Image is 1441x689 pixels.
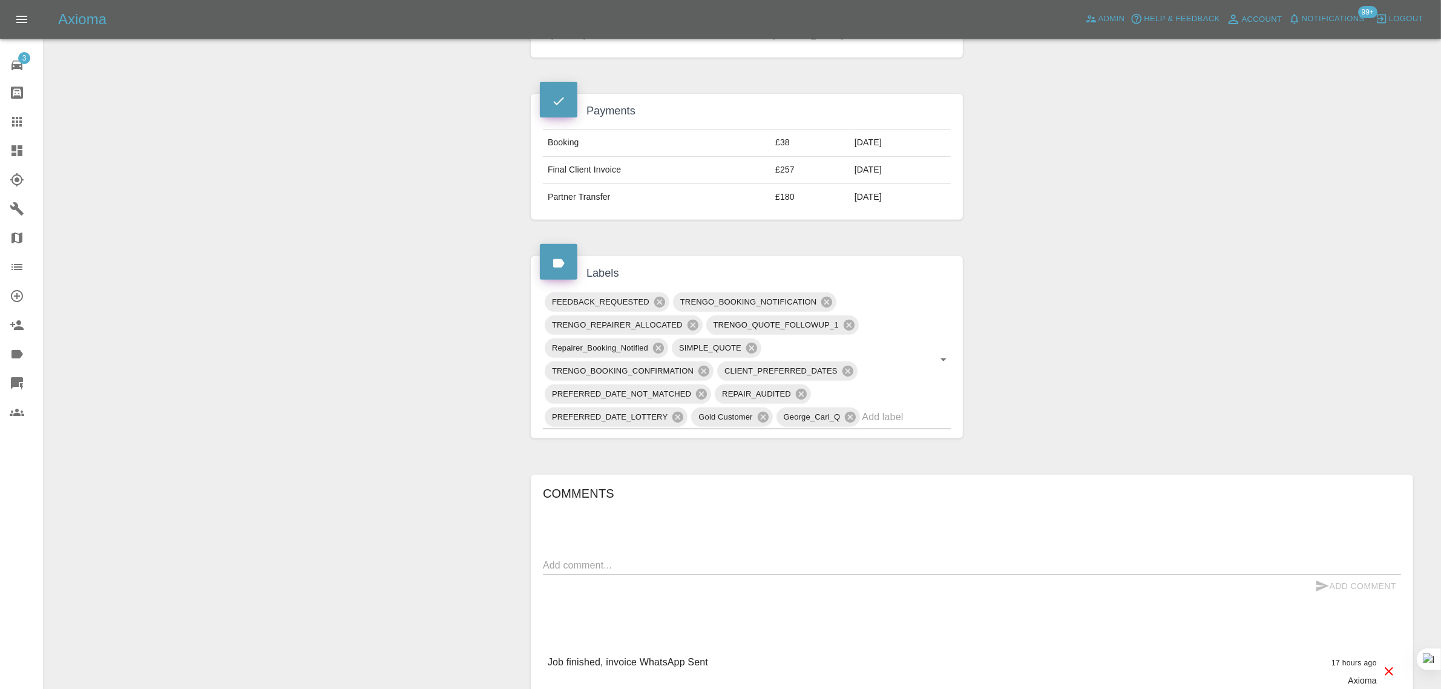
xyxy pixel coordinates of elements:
span: REPAIR_AUDITED [715,387,798,401]
span: Admin [1098,12,1125,26]
div: SIMPLE_QUOTE [672,338,761,358]
span: CLIENT_PREFERRED_DATES [717,364,845,378]
span: Gold Customer [691,410,760,424]
div: PREFERRED_DATE_NOT_MATCHED [545,384,711,404]
p: Job finished, invoice WhatsApp Sent [548,655,708,670]
h4: Labels [540,265,954,282]
span: PREFERRED_DATE_LOTTERY [545,410,675,424]
span: TRENGO_REPAIRER_ALLOCATED [545,318,690,332]
h4: Payments [540,103,954,119]
span: Account [1242,13,1282,27]
td: £180 [770,183,850,210]
span: TRENGO_BOOKING_CONFIRMATION [545,364,701,378]
button: Logout [1373,10,1426,28]
a: Account [1223,10,1285,29]
div: Gold Customer [691,407,772,427]
div: CLIENT_PREFERRED_DATES [717,361,858,381]
td: £38 [770,129,850,156]
td: £257 [770,156,850,183]
td: Partner Transfer [543,183,770,210]
div: Repairer_Booking_Notified [545,338,668,358]
div: TRENGO_QUOTE_FOLLOWUP_1 [706,315,859,335]
span: SIMPLE_QUOTE [672,341,749,355]
button: Open [935,351,952,368]
button: Open drawer [7,5,36,34]
td: Booking [543,129,770,156]
div: REPAIR_AUDITED [715,384,811,404]
td: [DATE] [850,183,951,210]
td: [DATE] [850,129,951,156]
div: George_Carl_Q [776,407,861,427]
span: Logout [1389,12,1423,26]
span: PREFERRED_DATE_NOT_MATCHED [545,387,698,401]
button: Help & Feedback [1128,10,1223,28]
span: George_Carl_Q [776,410,848,424]
span: FEEDBACK_REQUESTED [545,295,657,309]
a: Admin [1082,10,1128,28]
span: Repairer_Booking_Notified [545,341,655,355]
input: Add label [862,407,917,426]
div: FEEDBACK_REQUESTED [545,292,669,312]
p: Axioma [1348,674,1377,687]
span: 3 [18,52,30,64]
span: Help & Feedback [1144,12,1219,26]
span: TRENGO_QUOTE_FOLLOWUP_1 [706,318,846,332]
h6: Comments [543,484,1401,503]
td: Final Client Invoice [543,156,770,183]
button: Notifications [1285,10,1368,28]
span: Notifications [1302,12,1365,26]
div: TRENGO_BOOKING_NOTIFICATION [673,292,837,312]
h5: Axioma [58,10,107,29]
div: PREFERRED_DATE_LOTTERY [545,407,688,427]
div: TRENGO_REPAIRER_ALLOCATED [545,315,703,335]
span: TRENGO_BOOKING_NOTIFICATION [673,295,824,309]
span: 17 hours ago [1331,659,1377,667]
span: 99+ [1358,6,1377,18]
td: [DATE] [850,156,951,183]
div: TRENGO_BOOKING_CONFIRMATION [545,361,714,381]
